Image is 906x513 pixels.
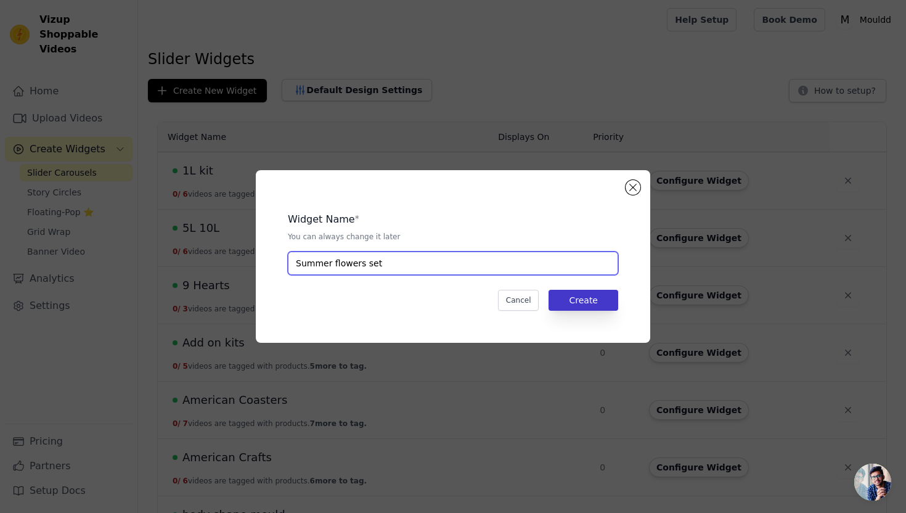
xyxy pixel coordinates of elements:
[498,290,539,311] button: Cancel
[288,232,618,242] p: You can always change it later
[288,212,355,227] legend: Widget Name
[854,464,891,501] a: Open chat
[549,290,618,311] button: Create
[626,180,640,195] button: Close modal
